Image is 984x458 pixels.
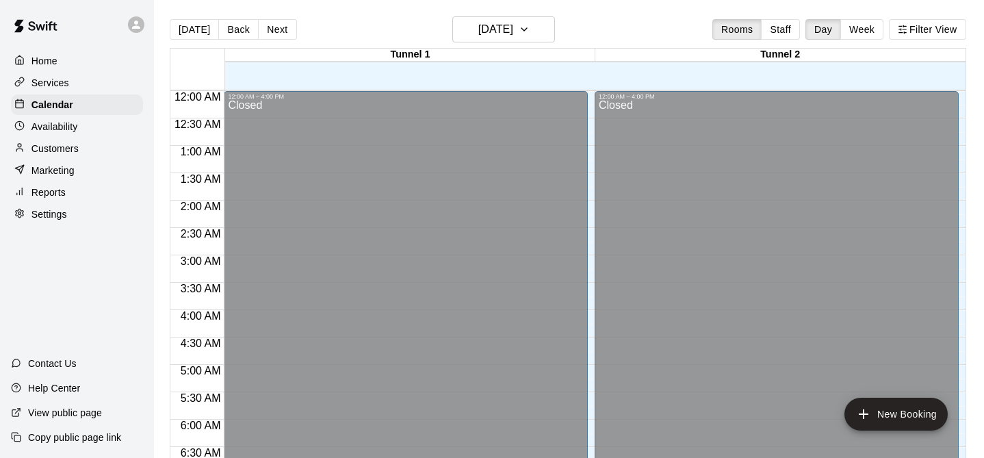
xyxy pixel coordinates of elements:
[11,116,143,137] a: Availability
[177,283,224,294] span: 3:30 AM
[31,142,79,155] p: Customers
[171,118,224,130] span: 12:30 AM
[258,19,296,40] button: Next
[28,357,77,370] p: Contact Us
[595,49,966,62] div: Tunnel 2
[844,398,948,431] button: add
[11,51,143,71] a: Home
[177,310,224,322] span: 4:00 AM
[177,420,224,431] span: 6:00 AM
[177,255,224,267] span: 3:00 AM
[889,19,966,40] button: Filter View
[28,406,102,420] p: View public page
[840,19,883,40] button: Week
[228,93,584,100] div: 12:00 AM – 4:00 PM
[11,160,143,181] a: Marketing
[177,365,224,377] span: 5:00 AM
[31,207,67,221] p: Settings
[599,93,955,100] div: 12:00 AM – 4:00 PM
[177,392,224,404] span: 5:30 AM
[170,19,219,40] button: [DATE]
[11,204,143,225] a: Settings
[761,19,800,40] button: Staff
[28,431,121,444] p: Copy public page link
[31,54,57,68] p: Home
[31,164,75,177] p: Marketing
[452,16,555,42] button: [DATE]
[11,94,143,115] a: Calendar
[177,228,224,240] span: 2:30 AM
[31,98,73,112] p: Calendar
[177,173,224,185] span: 1:30 AM
[171,91,224,103] span: 12:00 AM
[31,76,69,90] p: Services
[28,381,80,395] p: Help Center
[31,120,78,133] p: Availability
[805,19,841,40] button: Day
[225,49,595,62] div: Tunnel 1
[31,186,66,199] p: Reports
[218,19,259,40] button: Back
[11,73,143,93] a: Services
[11,138,143,159] a: Customers
[177,146,224,157] span: 1:00 AM
[177,338,224,349] span: 4:30 AM
[11,182,143,203] a: Reports
[478,20,513,39] h6: [DATE]
[177,201,224,212] span: 2:00 AM
[712,19,762,40] button: Rooms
